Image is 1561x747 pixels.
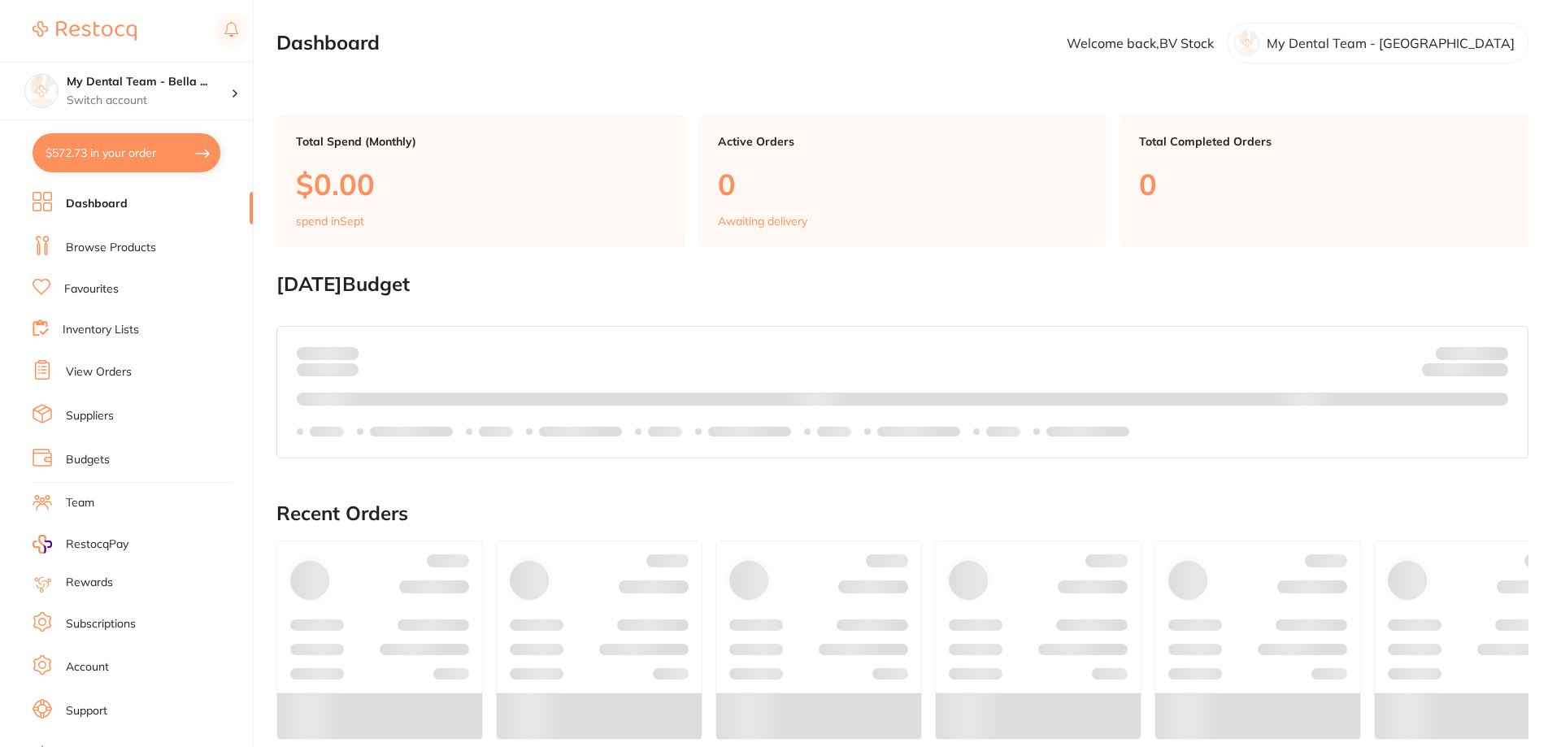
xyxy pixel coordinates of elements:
[370,425,453,438] p: Labels extended
[66,196,128,212] a: Dashboard
[297,360,359,380] p: month
[479,425,513,438] p: Labels
[1480,366,1508,380] strong: $0.00
[1436,346,1508,359] p: Budget:
[276,273,1528,296] h2: [DATE] Budget
[1422,360,1508,380] p: Remaining:
[296,135,666,148] p: Total Spend (Monthly)
[66,240,156,256] a: Browse Products
[539,425,622,438] p: Labels extended
[66,575,113,591] a: Rewards
[986,425,1020,438] p: Labels
[33,535,128,554] a: RestocqPay
[66,536,128,553] span: RestocqPay
[1120,115,1528,247] a: Total Completed Orders0
[33,133,220,172] button: $572.73 in your order
[296,215,364,228] p: spend in Sept
[66,495,94,511] a: Team
[276,115,685,247] a: Total Spend (Monthly)$0.00spend inSept
[67,74,231,90] h4: My Dental Team - Bella Vista
[1476,345,1508,360] strong: $NaN
[1139,135,1509,148] p: Total Completed Orders
[1267,36,1515,50] p: My Dental Team - [GEOGRAPHIC_DATA]
[310,425,344,438] p: Labels
[276,32,380,54] h2: Dashboard
[1046,425,1129,438] p: Labels extended
[33,12,137,50] a: Restocq Logo
[33,535,52,554] img: RestocqPay
[877,425,960,438] p: Labels extended
[330,345,359,360] strong: $0.00
[66,452,110,468] a: Budgets
[276,502,1528,525] h2: Recent Orders
[708,425,791,438] p: Labels extended
[66,408,114,424] a: Suppliers
[297,346,359,359] p: Spent:
[33,21,137,41] img: Restocq Logo
[67,93,231,109] p: Switch account
[718,167,1088,201] p: 0
[296,167,666,201] p: $0.00
[63,322,139,338] a: Inventory Lists
[648,425,682,438] p: Labels
[66,659,109,675] a: Account
[817,425,851,438] p: Labels
[66,703,107,719] a: Support
[25,75,58,107] img: My Dental Team - Bella Vista
[66,616,136,632] a: Subscriptions
[1067,36,1214,50] p: Welcome back, BV Stock
[64,281,119,297] a: Favourites
[718,215,807,228] p: Awaiting delivery
[66,364,132,380] a: View Orders
[718,135,1088,148] p: Active Orders
[698,115,1107,247] a: Active Orders0Awaiting delivery
[1139,167,1509,201] p: 0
